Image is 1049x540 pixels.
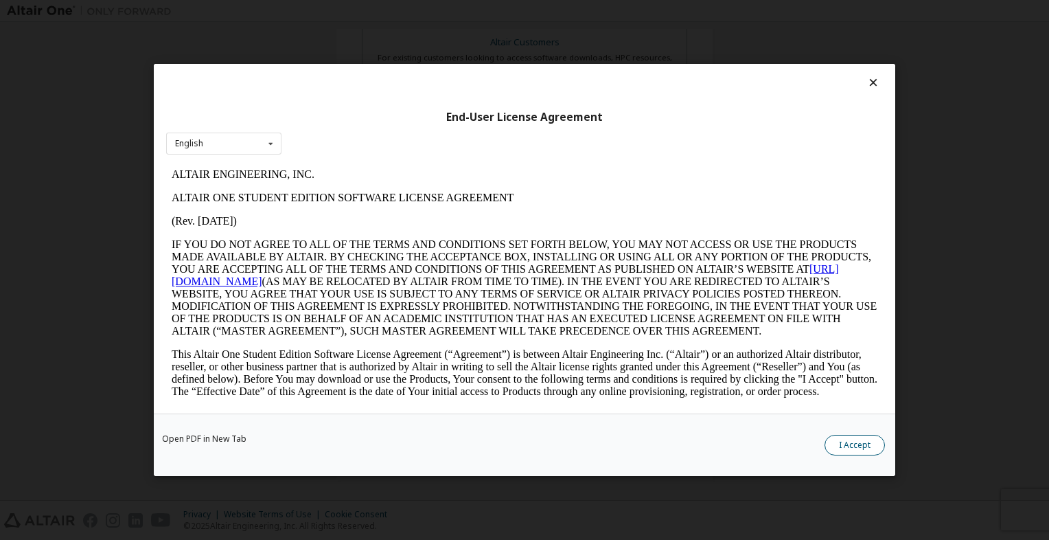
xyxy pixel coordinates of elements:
div: English [175,139,203,148]
button: I Accept [825,435,885,455]
p: This Altair One Student Edition Software License Agreement (“Agreement”) is between Altair Engine... [5,185,711,235]
p: (Rev. [DATE]) [5,52,711,65]
a: Open PDF in New Tab [162,435,246,443]
div: End-User License Agreement [166,111,883,124]
p: ALTAIR ONE STUDENT EDITION SOFTWARE LICENSE AGREEMENT [5,29,711,41]
p: ALTAIR ENGINEERING, INC. [5,5,711,18]
p: IF YOU DO NOT AGREE TO ALL OF THE TERMS AND CONDITIONS SET FORTH BELOW, YOU MAY NOT ACCESS OR USE... [5,76,711,175]
a: [URL][DOMAIN_NAME] [5,100,673,124]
